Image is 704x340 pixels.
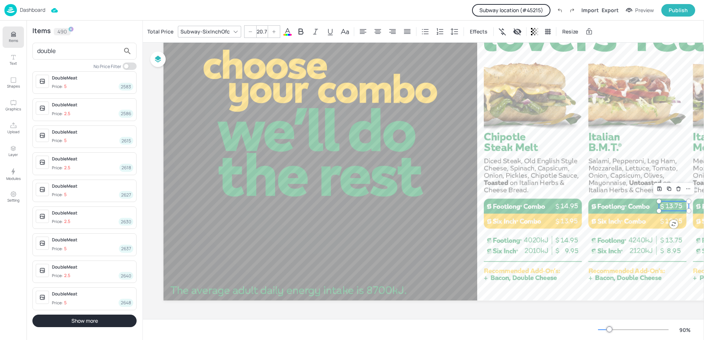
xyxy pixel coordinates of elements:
[602,6,619,14] div: Export
[6,106,21,111] p: Graphics
[9,38,18,43] p: Items
[3,95,24,116] button: Graphics
[64,219,70,224] p: 2.5
[6,176,21,181] p: Modules
[52,165,70,171] div: Price:
[565,247,578,255] span: 9.95
[119,164,133,171] div: 2618
[659,201,689,211] p: 13.75
[52,183,133,190] div: DoubleMeat
[674,184,683,194] div: Delete
[3,141,24,162] button: Layer
[52,138,67,144] div: Price:
[64,246,67,251] p: 5
[10,61,17,66] p: Text
[665,236,682,244] span: 13.75
[146,26,175,38] div: Total Price
[3,163,24,185] button: Modules
[52,156,133,162] div: DoubleMeat
[52,237,133,243] div: DoubleMeat
[119,110,133,117] div: 2586
[7,84,20,89] p: Shapes
[64,165,70,170] p: 2.5
[52,111,70,117] div: Price:
[32,315,137,327] button: Show more
[3,118,24,139] button: Upload
[4,4,17,16] img: logo-86c26b7e.jpg
[566,4,578,17] label: Redo (Ctrl + Y)
[7,198,20,203] p: Setting
[560,236,578,244] span: 14.95
[8,152,18,157] p: Layer
[64,138,67,143] p: 5
[64,273,70,278] p: 2.5
[64,111,70,116] p: 2.5
[561,28,580,35] span: Resize
[3,72,24,93] button: Shapes
[119,299,133,307] div: 2648
[472,4,550,17] button: Subway location (#45215)
[119,218,133,226] div: 2630
[57,29,67,34] p: 490
[119,137,133,145] div: 2615
[37,45,120,57] input: Search Item
[659,216,689,226] p: 12.95
[52,192,67,198] div: Price:
[635,6,654,14] div: Preview
[20,7,45,13] p: Dashboard
[120,44,135,59] button: search
[3,186,24,208] button: Setting
[119,191,133,199] div: 2627
[52,102,133,108] div: DoubleMeat
[64,84,67,89] p: 5
[119,83,133,91] div: 2583
[664,184,674,194] div: Duplicate
[119,245,133,252] div: 2637
[622,5,658,16] button: Preview
[52,129,133,135] div: DoubleMeat
[32,28,51,35] div: Items
[52,273,70,279] div: Price:
[468,28,489,35] span: Effects
[7,129,20,134] p: Upload
[64,300,67,305] p: 5
[555,216,584,226] p: 13.95
[52,264,133,270] div: DoubleMeat
[52,291,133,297] div: DoubleMeat
[553,4,566,17] label: Undo (Ctrl + Z)
[497,26,508,38] div: Show symbol
[179,26,231,37] div: Subway-SixInchOfc
[667,247,680,255] span: 8.95
[52,210,133,216] div: DoubleMeat
[555,201,584,211] p: 14.95
[52,300,67,306] div: Price:
[52,246,67,252] div: Price:
[655,184,664,194] div: Save Layout
[64,192,67,197] p: 5
[3,26,24,48] button: Items
[581,6,599,14] div: Import
[94,63,121,70] div: No Price Filter
[52,84,67,90] div: Price:
[661,4,695,17] button: Publish
[511,26,523,38] div: Display condition
[52,219,70,225] div: Price:
[676,326,694,334] div: 90 %
[669,6,688,14] div: Publish
[3,49,24,71] button: Text
[52,75,133,81] div: DoubleMeat
[119,272,133,280] div: 2640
